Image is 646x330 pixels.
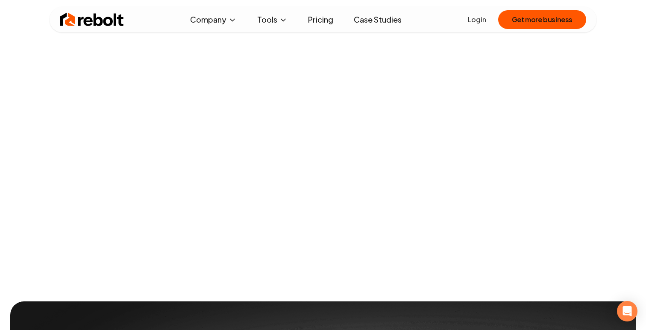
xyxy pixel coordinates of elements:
[468,15,486,25] a: Login
[60,11,124,28] img: Rebolt Logo
[347,11,408,28] a: Case Studies
[250,11,294,28] button: Tools
[183,11,244,28] button: Company
[498,10,586,29] button: Get more business
[301,11,340,28] a: Pricing
[617,301,637,321] div: Open Intercom Messenger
